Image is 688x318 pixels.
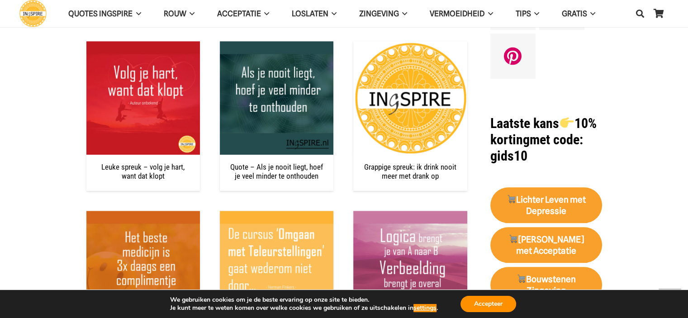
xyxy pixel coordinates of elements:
a: 🛒Bouwstenen Zingeving [490,267,602,303]
button: Accepteer [460,296,516,312]
span: TIPS [515,9,531,18]
img: Leuke spreuk: volg je hart, want dat klopt [86,41,200,155]
a: QUOTES INGSPIREQUOTES INGSPIRE Menu [57,2,152,25]
a: Grappige spreuk: ik drink nooit meer met drank op [353,41,467,155]
img: 👉 [560,116,574,129]
img: 🛒 [509,234,517,243]
a: Quote – Als je nooit liegt, hoef je veel minder te onthouden [220,41,333,155]
a: Leuke spreuk – volg je hart, want dat klopt [101,162,185,180]
img: 🛒 [517,274,526,283]
span: QUOTES INGSPIRE [68,9,133,18]
p: Je kunt meer te weten komen over welke cookies we gebruiken of ze uitschakelen in . [170,304,438,312]
span: VERMOEIDHEID Menu [484,2,493,25]
span: Zingeving Menu [399,2,407,25]
h1: met code: gids10 [490,115,602,164]
strong: Laatste kans 10% korting [490,115,597,147]
a: LoslatenLoslaten Menu [280,2,348,25]
a: Pinterest [490,33,536,79]
span: ROUW Menu [186,2,194,25]
a: 🛒Lichter Leven met Depressie [490,187,602,223]
strong: [PERSON_NAME] met Acceptatie [508,234,584,256]
span: ROUW [163,9,186,18]
button: settings [413,304,437,312]
span: Acceptatie Menu [261,2,269,25]
span: Zingeving [359,9,399,18]
span: Acceptatie [217,9,261,18]
span: GRATIS Menu [587,2,595,25]
img: 🛒 [507,195,516,203]
strong: Bouwstenen Zingeving [516,274,576,296]
p: We gebruiken cookies om je de beste ervaring op onze site te bieden. [170,296,438,304]
a: Quote – Als je nooit liegt, hoef je veel minder te onthouden [230,162,323,180]
a: Terug naar top [659,289,681,311]
span: TIPS Menu [531,2,539,25]
img: Spreuk: Als je nooit liegt, hoef je veel minder te onthouden | spreuken& gezegden Ingspire [220,41,333,155]
span: Loslaten [292,9,328,18]
span: VERMOEIDHEID [430,9,484,18]
a: Leuke spreuk – volg je hart, want dat klopt [86,41,200,155]
a: VERMOEIDHEIDVERMOEIDHEID Menu [418,2,504,25]
a: TIPSTIPS Menu [504,2,550,25]
span: GRATIS [562,9,587,18]
a: Zoeken [631,2,649,25]
span: QUOTES INGSPIRE Menu [133,2,141,25]
a: GRATISGRATIS Menu [550,2,607,25]
a: ZingevingZingeving Menu [348,2,418,25]
a: ROUWROUW Menu [152,2,205,25]
a: 🛒[PERSON_NAME] met Acceptatie [490,227,602,263]
a: Grappige spreuk: ik drink nooit meer met drank op [364,162,456,180]
a: AcceptatieAcceptatie Menu [206,2,280,25]
span: Loslaten Menu [328,2,337,25]
strong: Lichter Leven met Depressie [506,195,586,216]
